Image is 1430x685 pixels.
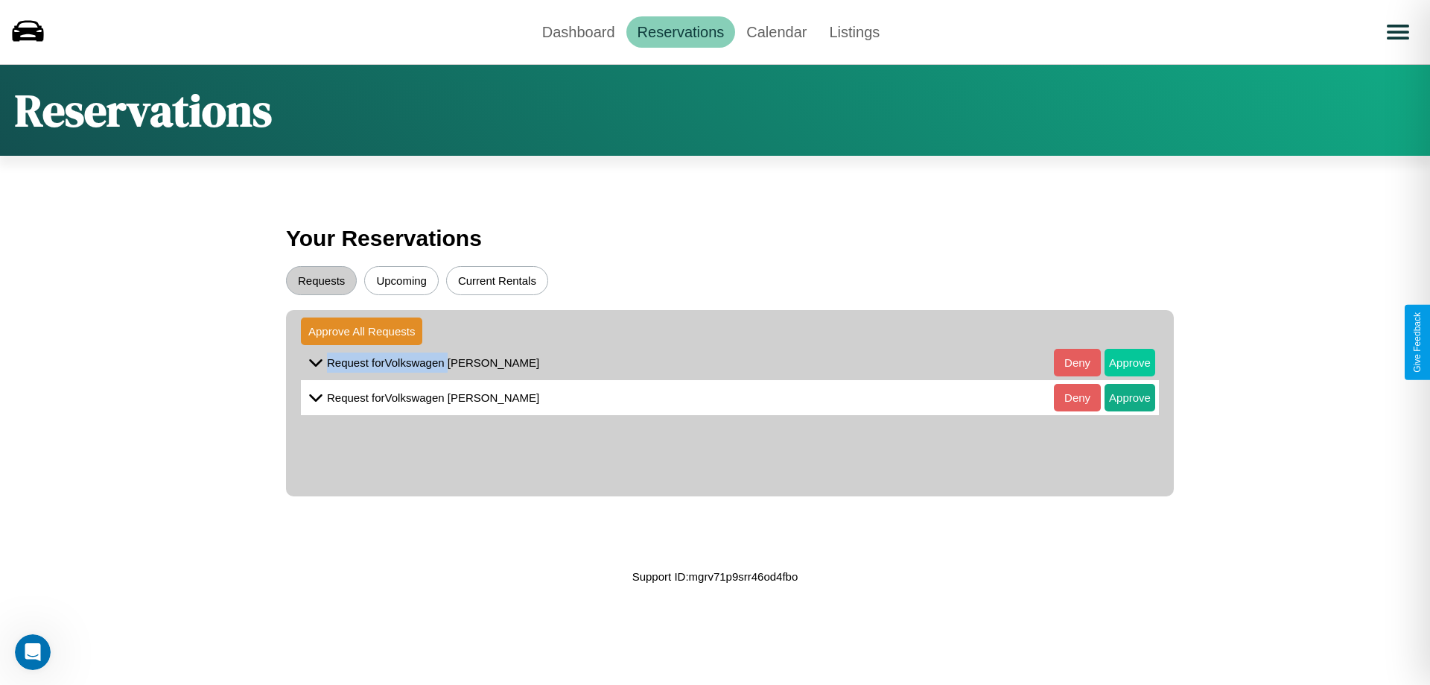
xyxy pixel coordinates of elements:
[15,80,272,141] h1: Reservations
[632,566,798,587] p: Support ID: mgrv71p9srr46od4fbo
[446,266,548,295] button: Current Rentals
[818,16,891,48] a: Listings
[364,266,439,295] button: Upcoming
[1105,349,1155,376] button: Approve
[735,16,818,48] a: Calendar
[1054,349,1101,376] button: Deny
[327,388,539,408] p: Request for Volkswagen [PERSON_NAME]
[15,634,51,670] iframe: Intercom live chat
[1105,384,1155,411] button: Approve
[626,16,736,48] a: Reservations
[1377,11,1419,53] button: Open menu
[301,318,422,345] button: Approve All Requests
[1054,384,1101,411] button: Deny
[286,266,357,295] button: Requests
[286,218,1144,259] h3: Your Reservations
[531,16,626,48] a: Dashboard
[327,353,539,373] p: Request for Volkswagen [PERSON_NAME]
[1412,312,1423,373] div: Give Feedback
